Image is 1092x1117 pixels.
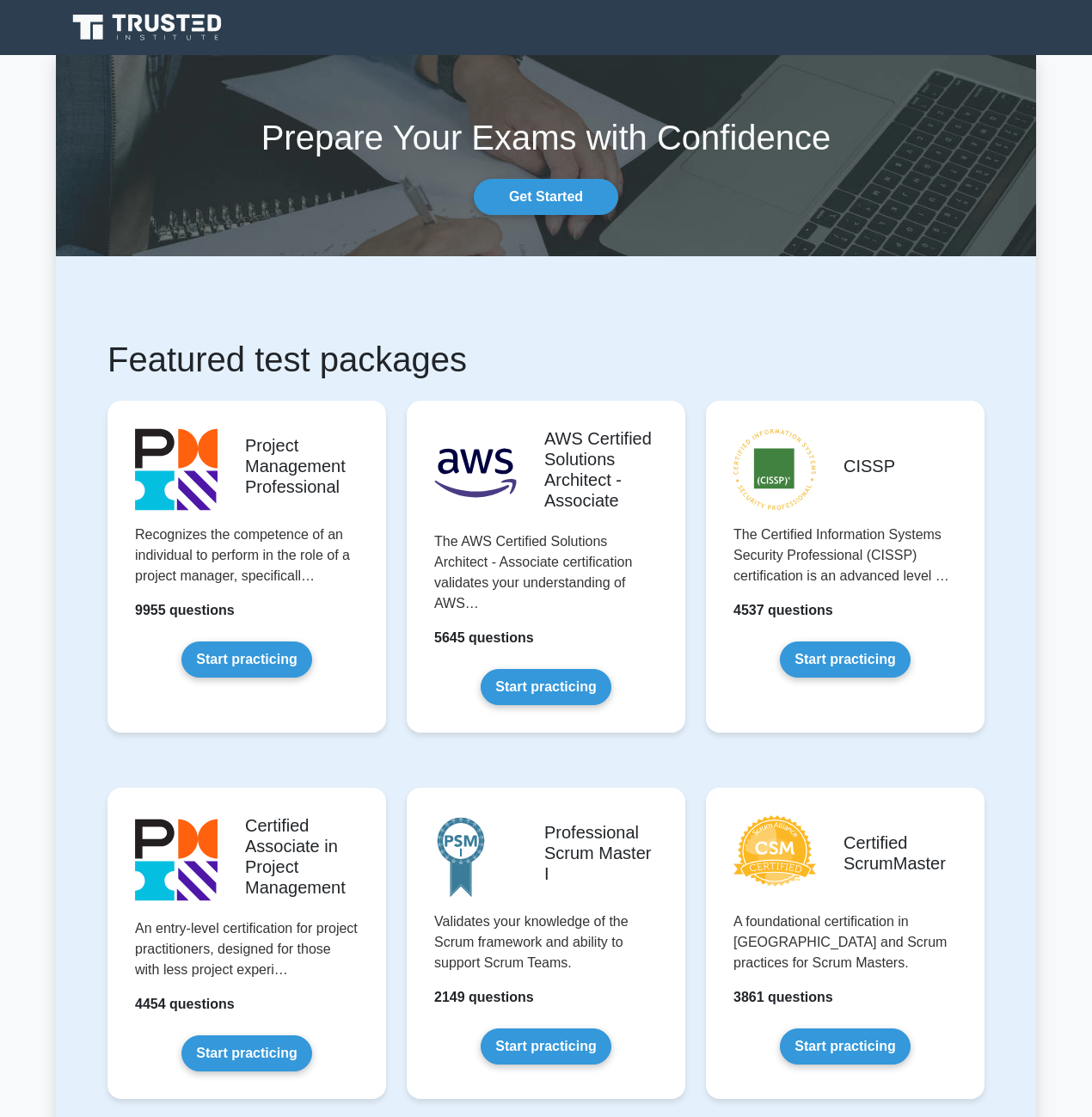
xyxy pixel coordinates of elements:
a: Start practicing [780,1028,910,1065]
a: Start practicing [181,641,311,678]
a: Start practicing [780,641,910,678]
a: Get Started [474,179,618,215]
a: Start practicing [481,1028,610,1065]
h1: Featured test packages [107,339,985,380]
a: Start practicing [481,669,610,705]
h1: Prepare Your Exams with Confidence [56,117,1036,158]
a: Start practicing [181,1035,311,1071]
